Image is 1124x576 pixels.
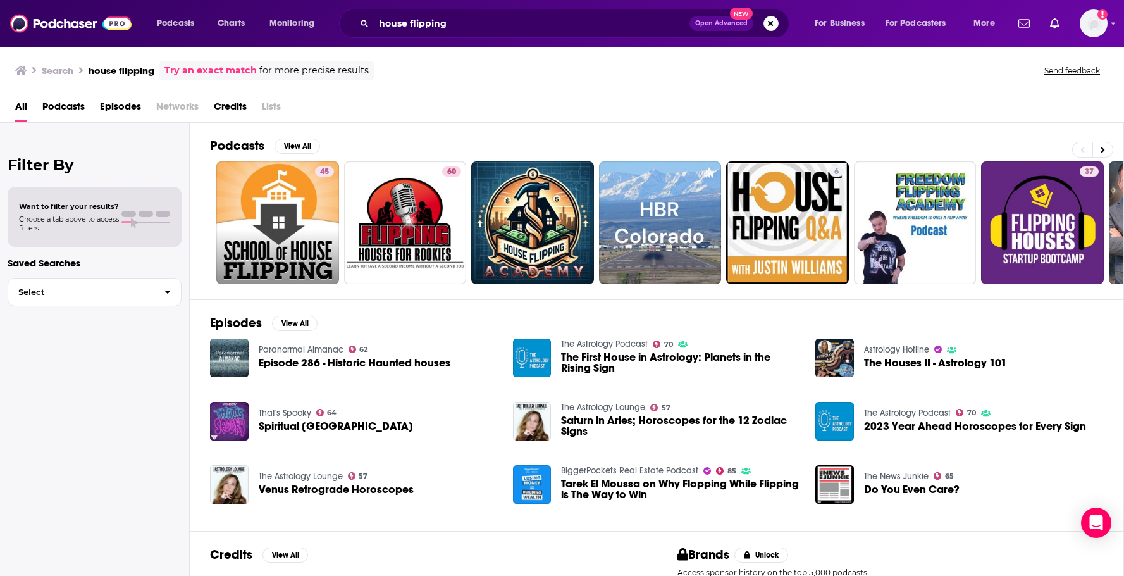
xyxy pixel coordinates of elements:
span: Networks [156,96,199,122]
a: 60 [344,161,467,284]
a: 6 [726,161,849,284]
a: Show notifications dropdown [1013,13,1035,34]
button: open menu [148,13,211,34]
span: Spiritual [GEOGRAPHIC_DATA] [259,421,413,432]
a: 2023 Year Ahead Horoscopes for Every Sign [864,421,1086,432]
button: Select [8,278,182,306]
img: The Houses II - Astrology 101 [815,339,854,377]
div: Open Intercom Messenger [1081,508,1111,538]
a: Podcasts [42,96,85,122]
h2: Filter By [8,156,182,174]
a: PodcastsView All [210,138,320,154]
span: 60 [447,166,456,178]
p: Saved Searches [8,257,182,269]
svg: Add a profile image [1097,9,1108,20]
span: Do You Even Care? [864,484,960,495]
a: All [15,96,27,122]
button: View All [262,548,308,563]
img: Saturn in Aries; Horoscopes for the 12 Zodiac Signs [513,402,552,441]
a: BiggerPockets Real Estate Podcast [561,465,698,476]
span: 65 [945,473,954,479]
h3: Search [42,65,73,77]
span: 57 [662,405,670,411]
span: 64 [327,410,337,416]
a: Spiritual Bath House [259,421,413,432]
img: The First House in Astrology: Planets in the Rising Sign [513,339,552,377]
a: The Astrology Lounge [561,402,645,413]
span: Venus Retrograde Horoscopes [259,484,414,495]
span: Charts [218,15,245,32]
a: The Astrology Podcast [561,339,648,349]
h2: Brands [677,547,730,563]
span: For Business [815,15,865,32]
img: Podchaser - Follow, Share and Rate Podcasts [10,11,132,35]
img: Spiritual Bath House [210,402,249,441]
a: 37 [981,161,1104,284]
span: Podcasts [157,15,194,32]
button: open menu [965,13,1011,34]
a: Episode 286 - Historic Haunted houses [210,339,249,377]
a: Tarek El Moussa on Why Flopping While Flipping is The Way to Win [561,479,800,500]
h3: house flipping [89,65,154,77]
div: Search podcasts, credits, & more... [351,9,801,38]
span: for more precise results [259,63,369,78]
a: 57 [650,404,670,411]
a: The Astrology Lounge [259,471,343,482]
a: 45 [315,166,334,177]
h2: Podcasts [210,138,264,154]
button: open menu [261,13,331,34]
input: Search podcasts, credits, & more... [374,13,689,34]
button: Open AdvancedNew [689,16,753,31]
a: Try an exact match [164,63,257,78]
a: Charts [209,13,252,34]
img: Venus Retrograde Horoscopes [210,465,249,504]
a: 45 [216,161,339,284]
img: Do You Even Care? [815,465,854,504]
span: 37 [1085,166,1094,178]
a: Saturn in Aries; Horoscopes for the 12 Zodiac Signs [561,415,800,437]
h2: Credits [210,547,252,563]
a: 65 [934,472,954,480]
span: Choose a tab above to access filters. [19,215,119,232]
a: Credits [214,96,247,122]
span: 57 [359,473,367,479]
h2: Episodes [210,315,262,331]
span: New [730,8,753,20]
span: Open Advanced [695,20,748,27]
a: The Astrology Podcast [864,408,951,418]
a: 85 [716,467,736,475]
a: Paranormal Almanac [259,344,343,355]
button: Show profile menu [1080,9,1108,37]
button: View All [275,139,320,154]
a: Episodes [100,96,141,122]
img: Tarek El Moussa on Why Flopping While Flipping is The Way to Win [513,465,552,504]
span: 45 [320,166,329,178]
span: 70 [664,342,673,347]
a: 70 [653,341,673,348]
span: 6 [834,166,839,178]
span: More [973,15,995,32]
a: The First House in Astrology: Planets in the Rising Sign [561,352,800,373]
a: The Houses II - Astrology 101 [864,358,1007,368]
a: 62 [349,346,368,353]
a: CreditsView All [210,547,308,563]
a: EpisodesView All [210,315,318,331]
a: The News Junkie [864,471,929,482]
span: Episode 286 - Historic Haunted houses [259,358,450,368]
span: 70 [967,410,976,416]
a: 37 [1080,166,1099,177]
span: Select [8,288,154,296]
